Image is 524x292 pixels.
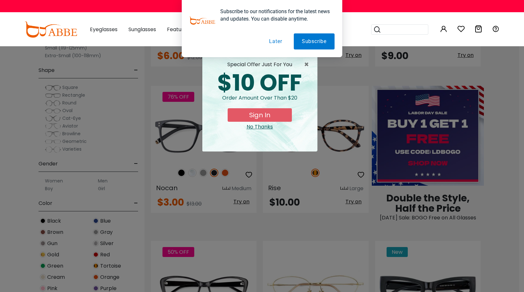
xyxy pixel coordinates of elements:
[207,94,312,108] div: Order amount over than $20
[294,33,335,49] button: Subscribe
[207,123,312,131] div: Close
[228,108,292,122] button: Sign In
[304,61,312,68] span: ×
[207,72,312,94] div: $10 OFF
[215,8,335,22] div: Subscribe to our notifications for the latest news and updates. You can disable anytime.
[261,33,290,49] button: Later
[304,61,312,68] button: Close
[189,8,215,33] img: notification icon
[207,61,312,68] div: special offer just for you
